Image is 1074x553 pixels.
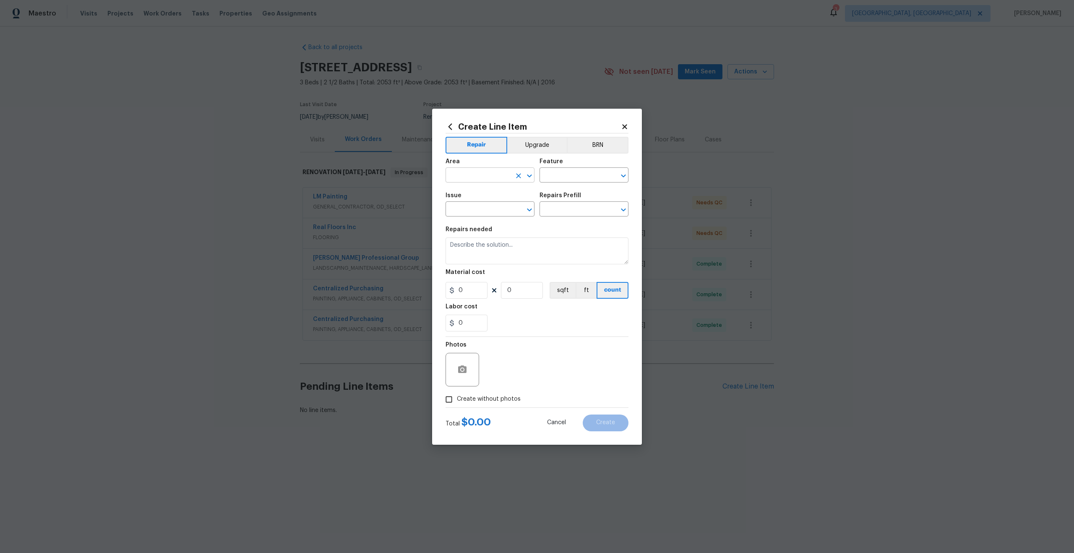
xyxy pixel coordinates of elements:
button: Clear [513,170,524,182]
button: Upgrade [507,137,567,154]
button: Repair [446,137,507,154]
button: Create [583,415,628,431]
button: Open [524,170,535,182]
h5: Material cost [446,269,485,275]
h5: Issue [446,193,461,198]
h5: Area [446,159,460,164]
button: Open [618,204,629,216]
button: Open [524,204,535,216]
span: Create without photos [457,395,521,404]
h2: Create Line Item [446,122,621,131]
h5: Repairs Prefill [540,193,581,198]
button: count [597,282,628,299]
span: $ 0.00 [461,417,491,427]
h5: Feature [540,159,563,164]
span: Cancel [547,420,566,426]
button: Cancel [534,415,579,431]
button: Open [618,170,629,182]
button: sqft [550,282,576,299]
h5: Repairs needed [446,227,492,232]
h5: Photos [446,342,467,348]
span: Create [596,420,615,426]
button: ft [576,282,597,299]
div: Total [446,418,491,428]
h5: Labor cost [446,304,477,310]
button: BRN [567,137,628,154]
